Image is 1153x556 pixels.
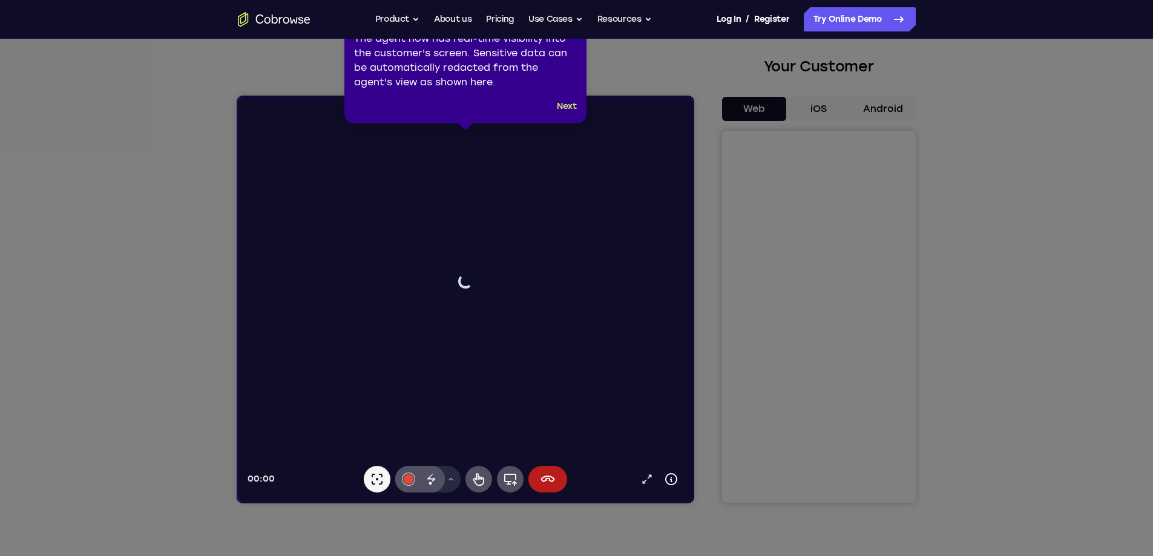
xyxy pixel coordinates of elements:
[126,369,153,396] button: Laser pointer
[203,369,223,396] button: Drawing tools menu
[754,7,789,31] a: Register
[375,7,420,31] button: Product
[259,369,286,396] button: Full device
[486,7,514,31] a: Pricing
[238,97,693,502] iframe: Agent
[228,369,254,396] button: Remote control
[238,12,310,27] a: Go to the home page
[528,7,583,31] button: Use Cases
[746,12,749,27] span: /
[717,7,741,31] a: Log In
[421,370,445,394] button: Device info
[434,7,471,31] a: About us
[354,31,577,90] div: The agent now has real-time visibility into the customer's screen. Sensitive data can be automati...
[180,369,207,396] button: Disappearing ink
[397,370,421,394] a: Popout
[804,7,916,31] a: Try Online Demo
[291,369,329,396] button: End session
[157,369,184,396] button: Annotations color
[557,99,577,114] button: Next
[597,7,652,31] button: Resources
